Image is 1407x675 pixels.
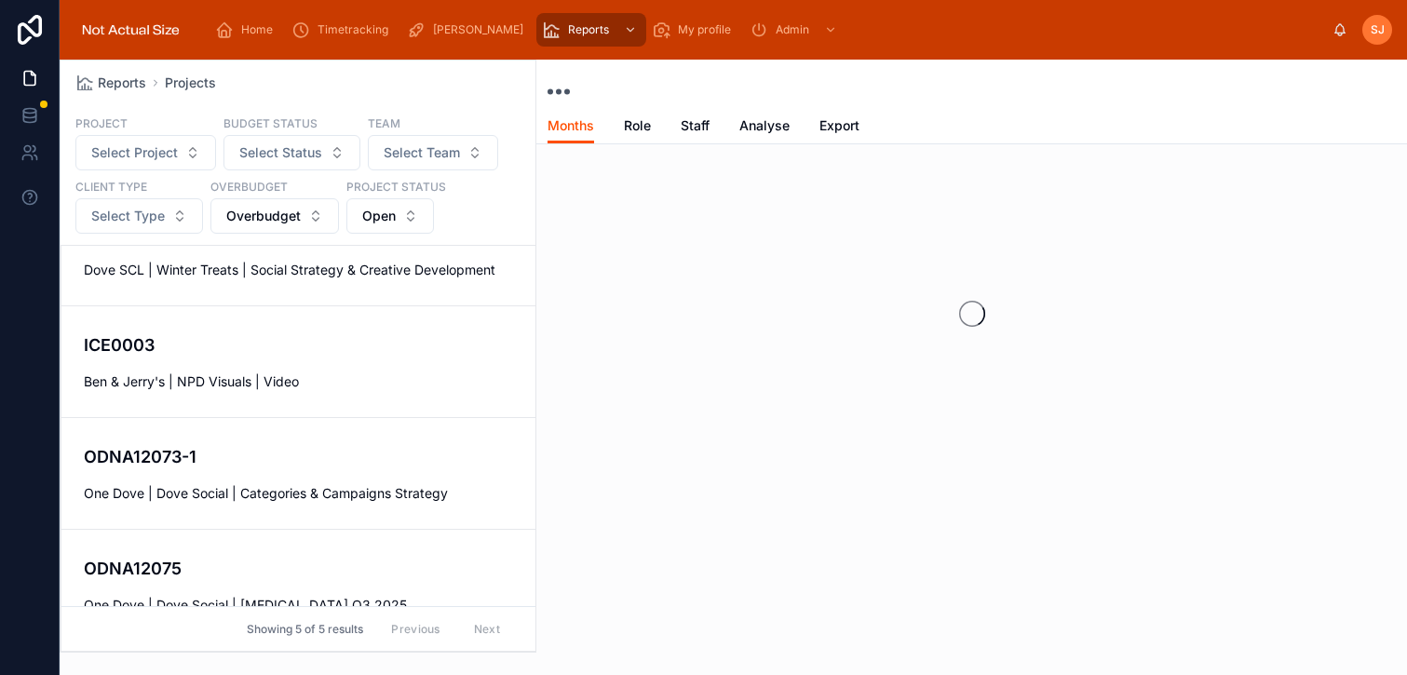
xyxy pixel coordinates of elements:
img: App logo [74,15,187,45]
a: Months [548,109,594,144]
label: Team [368,115,400,131]
a: ODNA12073-1One Dove | Dove Social | Categories & Campaigns Strategy [61,418,535,530]
span: Select Status [239,143,322,162]
button: Select Button [346,198,434,234]
button: Select Button [368,135,498,170]
span: Home [241,22,273,37]
span: Role [624,116,651,135]
a: Dove SCL | Winter Treats | Social Strategy & Creative Development [61,195,535,306]
span: Ben & Jerry's | NPD Visuals | Video [84,372,513,391]
a: Reports [75,74,146,92]
a: Home [210,13,286,47]
a: Timetracking [286,13,401,47]
label: Client Type [75,178,147,195]
span: [PERSON_NAME] [433,22,523,37]
span: Analyse [739,116,790,135]
a: Reports [536,13,646,47]
span: Timetracking [318,22,388,37]
span: One Dove | Dove Social | Categories & Campaigns Strategy [84,484,513,503]
span: Showing 5 of 5 results [247,622,363,637]
span: Export [819,116,859,135]
span: Open [362,207,396,225]
span: Admin [776,22,809,37]
h4: ICE0003 [84,332,513,358]
span: Reports [98,74,146,92]
span: Dove SCL | Winter Treats | Social Strategy & Creative Development [84,261,513,279]
span: Reports [568,22,609,37]
span: Select Project [91,143,178,162]
a: ICE0003Ben & Jerry's | NPD Visuals | Video [61,306,535,418]
a: My profile [646,13,744,47]
span: Staff [681,116,710,135]
span: Select Team [384,143,460,162]
h4: ODNA12073-1 [84,444,513,469]
a: Role [624,109,651,146]
label: Budget Status [223,115,318,131]
label: Overbudget [210,178,288,195]
h4: ODNA12075 [84,556,513,581]
button: Select Button [210,198,339,234]
a: [PERSON_NAME] [401,13,536,47]
a: Admin [744,13,846,47]
a: Analyse [739,109,790,146]
span: Months [548,116,594,135]
a: Projects [165,74,216,92]
div: scrollable content [202,9,1333,50]
button: Select Button [75,135,216,170]
a: Staff [681,109,710,146]
span: My profile [678,22,731,37]
button: Select Button [223,135,360,170]
button: Select Button [75,198,203,234]
span: SJ [1371,22,1385,37]
span: Overbudget [226,207,301,225]
label: Project [75,115,128,131]
span: Select Type [91,207,165,225]
span: One Dove | Dove Social | [MEDICAL_DATA] Q3 2025 [84,596,513,614]
a: ODNA12075One Dove | Dove Social | [MEDICAL_DATA] Q3 2025 [61,530,535,641]
a: Export [819,109,859,146]
label: Project Status [346,178,446,195]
